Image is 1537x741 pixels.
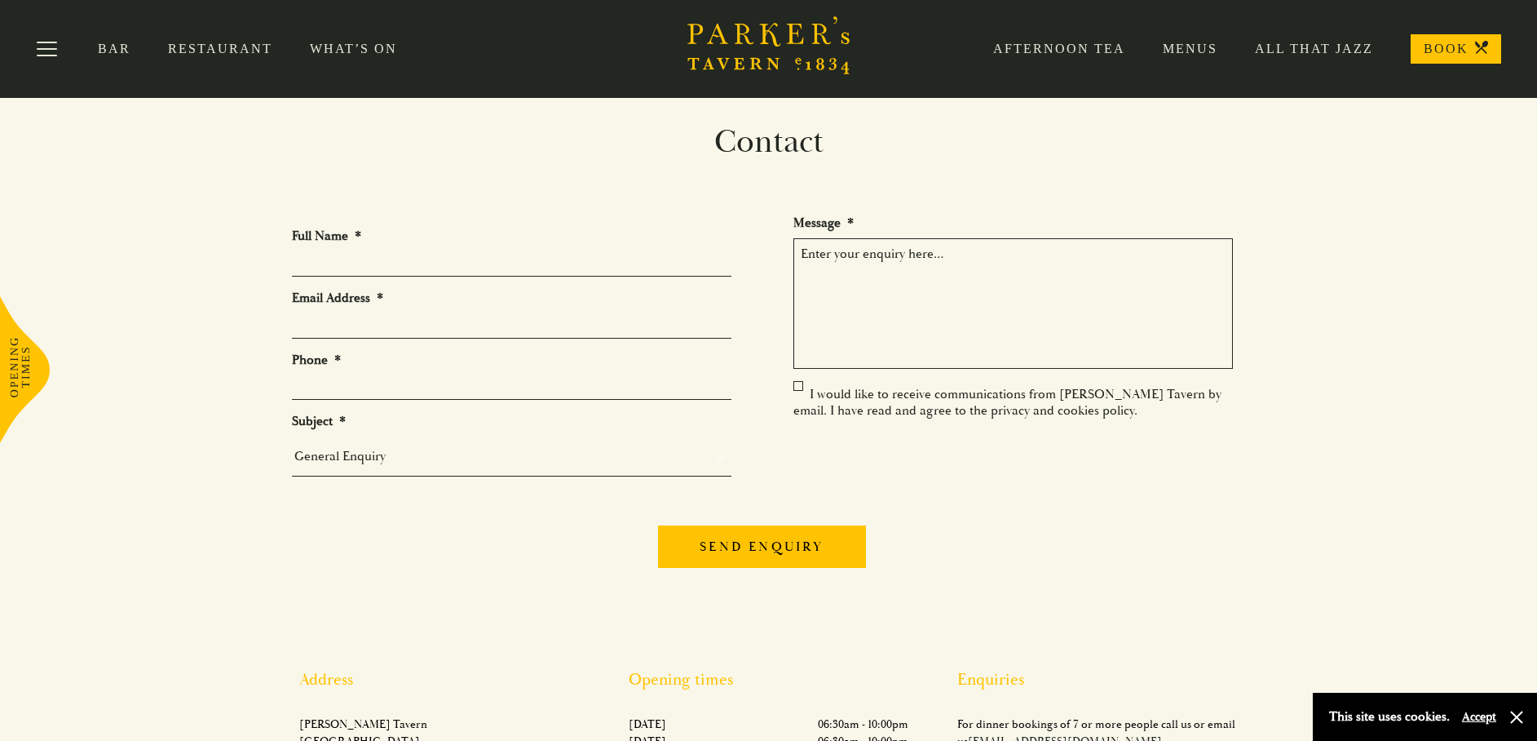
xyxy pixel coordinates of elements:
[629,716,666,733] p: [DATE]
[292,413,346,430] label: Subject
[1329,705,1450,729] p: This site uses cookies.
[658,526,865,568] input: Send enquiry
[299,670,580,690] h2: Address
[957,670,1238,690] h2: Enquiries
[1462,709,1496,725] button: Accept
[292,290,383,307] label: Email Address
[629,670,909,690] h2: Opening times
[793,386,1221,419] label: I would like to receive communications from [PERSON_NAME] Tavern by email. I have read and agree ...
[793,432,1041,495] iframe: reCAPTCHA
[818,716,908,733] p: 06:30am - 10:00pm
[292,228,361,245] label: Full Name
[292,352,341,369] label: Phone
[1508,709,1525,725] button: Close and accept
[280,122,1258,162] h1: Contact
[793,215,854,232] label: Message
